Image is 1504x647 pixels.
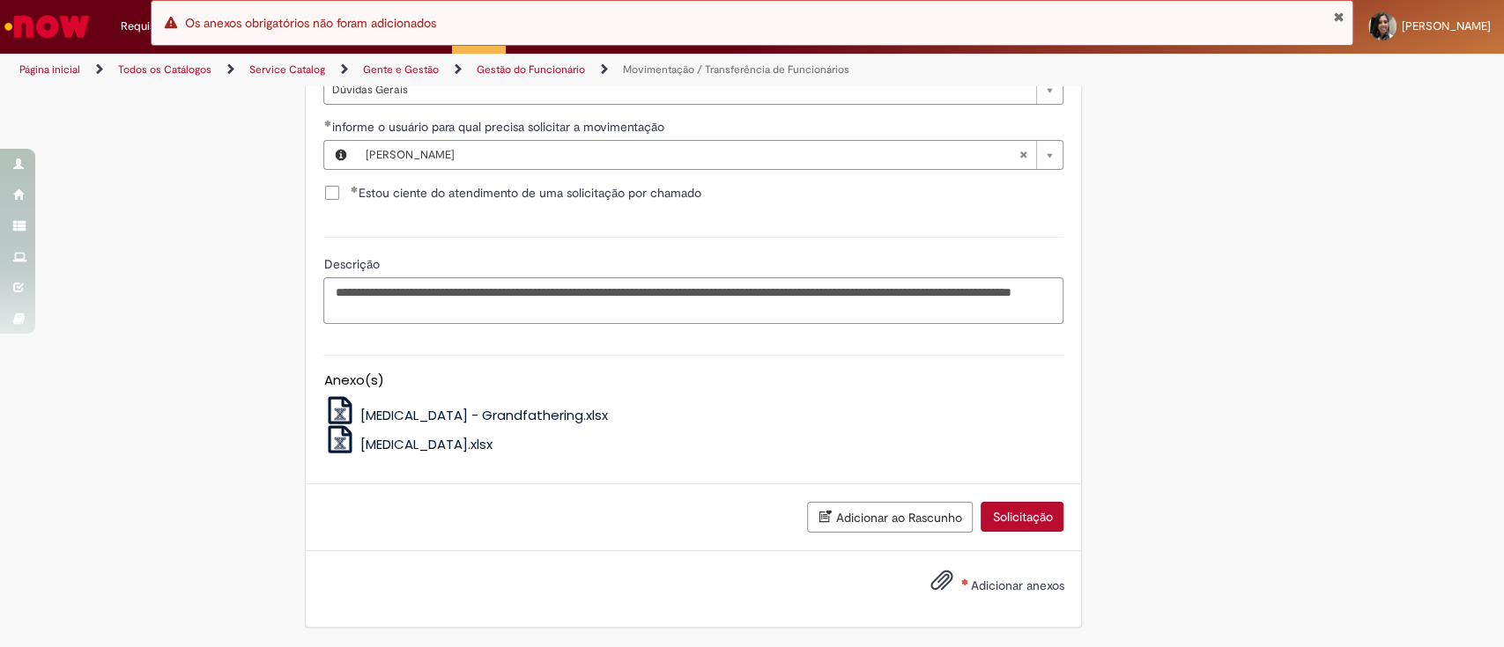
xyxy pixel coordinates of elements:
button: Solicitação [981,502,1063,532]
span: Necessários - informe o usuário para qual precisa solicitar a movimentação [331,119,667,135]
textarea: Descrição [323,277,1063,325]
button: Adicionar anexos [925,564,957,605]
a: Service Catalog [249,62,325,77]
span: [PERSON_NAME] [1402,18,1491,33]
a: Todos os Catálogos [118,62,211,77]
img: ServiceNow [2,9,93,44]
abbr: Limpar campo informe o usuário para qual precisa solicitar a movimentação [1010,141,1036,169]
button: Fechar Notificação [1332,10,1344,24]
a: Página inicial [19,62,80,77]
h5: Anexo(s) [323,373,1063,388]
a: Movimentação / Transferência de Funcionários [623,62,849,77]
span: Adicionar anexos [970,577,1063,593]
span: Obrigatório Preenchido [323,120,331,127]
a: [MEDICAL_DATA].xlsx [323,435,493,453]
span: Os anexos obrigatórios não foram adicionados [185,15,436,31]
span: Estou ciente do atendimento de uma solicitação por chamado [350,184,700,202]
a: [PERSON_NAME]Limpar campo informe o usuário para qual precisa solicitar a movimentação [356,141,1063,169]
span: Descrição [323,256,382,272]
a: Gestão do Funcionário [477,62,585,77]
span: Requisições [121,18,182,35]
a: Gente e Gestão [363,62,439,77]
button: Adicionar ao Rascunho [807,502,973,533]
span: Dúvidas Gerais [331,76,1027,104]
a: [MEDICAL_DATA] - Grandfathering.xlsx [323,406,608,424]
span: [MEDICAL_DATA].xlsx [360,435,493,453]
span: [PERSON_NAME] [365,141,1019,169]
span: [MEDICAL_DATA] - Grandfathering.xlsx [360,406,608,424]
button: informe o usuário para qual precisa solicitar a movimentação, Visualizar este registro Alex Da Si... [324,141,356,169]
ul: Trilhas de página [13,54,989,86]
span: Obrigatório Preenchido [350,186,358,193]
